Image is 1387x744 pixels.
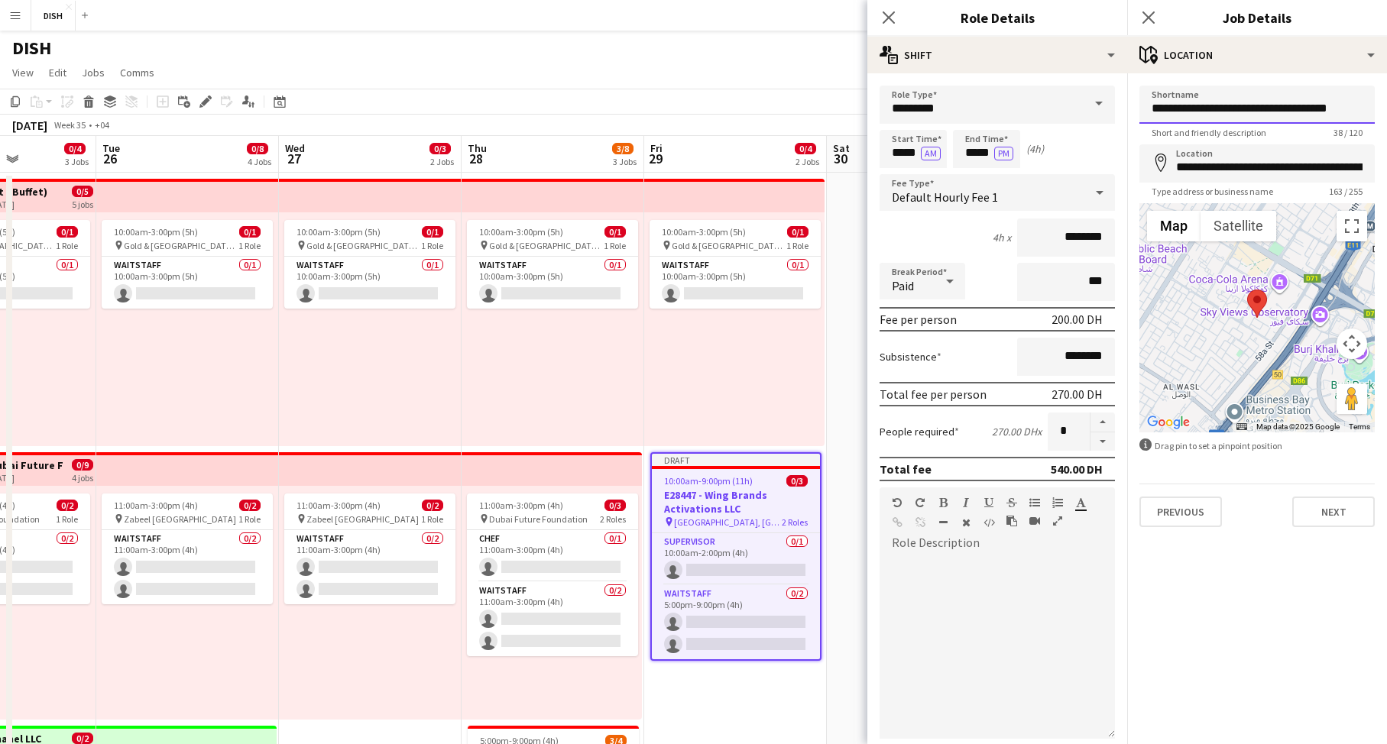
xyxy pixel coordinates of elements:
[652,533,820,585] app-card-role: Supervisor0/110:00am-2:00pm (4h)
[892,497,903,509] button: Undo
[120,66,154,79] span: Comms
[114,63,160,82] a: Comms
[992,425,1042,438] div: 270.00 DH x
[124,240,238,251] span: Gold & [GEOGRAPHIC_DATA], [PERSON_NAME] Rd - Al Quoz - Al Quoz Industrial Area 3 - [GEOGRAPHIC_DA...
[467,220,638,309] app-job-card: 10:00am-3:00pm (5h)0/1 Gold & [GEOGRAPHIC_DATA], [PERSON_NAME] Rd - Al Quoz - Al Quoz Industrial ...
[612,143,634,154] span: 3/8
[1006,497,1017,509] button: Strikethrough
[1026,142,1044,156] div: (4h)
[1139,127,1278,138] span: Short and friendly description
[786,475,808,487] span: 0/3
[1052,515,1063,527] button: Fullscreen
[833,141,850,155] span: Sat
[993,231,1011,244] div: 4h x
[467,493,638,656] app-job-card: 11:00am-3:00pm (4h)0/3 Dubai Future Foundation2 RolesChef0/111:00am-3:00pm (4h) Waitstaff0/211:00...
[795,143,816,154] span: 0/4
[1256,422,1340,431] span: Map data ©2025 Google
[64,143,86,154] span: 0/4
[600,513,626,525] span: 2 Roles
[239,500,261,511] span: 0/2
[1236,422,1247,432] button: Keyboard shortcuts
[1143,412,1194,432] img: Google
[65,156,89,167] div: 3 Jobs
[72,186,93,197] span: 0/5
[489,240,604,251] span: Gold & [GEOGRAPHIC_DATA], [PERSON_NAME] Rd - Al Quoz - Al Quoz Industrial Area 3 - [GEOGRAPHIC_DA...
[650,141,663,155] span: Fri
[284,493,455,604] app-job-card: 11:00am-3:00pm (4h)0/2 Zabeel [GEOGRAPHIC_DATA]1 RoleWaitstaff0/211:00am-3:00pm (4h)
[662,226,746,238] span: 10:00am-3:00pm (5h)
[238,240,261,251] span: 1 Role
[1029,515,1040,527] button: Insert video
[297,500,381,511] span: 11:00am-3:00pm (4h)
[1075,497,1086,509] button: Text Color
[1127,37,1387,73] div: Location
[1029,497,1040,509] button: Unordered List
[421,513,443,525] span: 1 Role
[664,475,753,487] span: 10:00am-9:00pm (11h)
[1127,8,1387,27] h3: Job Details
[1052,312,1103,327] div: 200.00 DH
[880,387,987,402] div: Total fee per person
[994,147,1013,160] button: PM
[880,350,941,364] label: Subsistence
[831,150,850,167] span: 30
[1337,211,1367,241] button: Toggle fullscreen view
[984,516,994,529] button: HTML Code
[786,240,809,251] span: 1 Role
[76,63,111,82] a: Jobs
[297,226,381,238] span: 10:00am-3:00pm (5h)
[880,461,932,477] div: Total fee
[613,156,637,167] div: 3 Jobs
[961,497,971,509] button: Italic
[114,500,198,511] span: 11:00am-3:00pm (4h)
[468,141,487,155] span: Thu
[984,497,994,509] button: Underline
[102,220,273,309] app-job-card: 10:00am-3:00pm (5h)0/1 Gold & [GEOGRAPHIC_DATA], [PERSON_NAME] Rd - Al Quoz - Al Quoz Industrial ...
[604,226,626,238] span: 0/1
[1090,432,1115,451] button: Decrease
[652,454,820,466] div: Draft
[650,220,821,309] div: 10:00am-3:00pm (5h)0/1 Gold & [GEOGRAPHIC_DATA], [PERSON_NAME] Rd - Al Quoz - Al Quoz Industrial ...
[102,257,273,309] app-card-role: Waitstaff0/110:00am-3:00pm (5h)
[6,63,40,82] a: View
[938,516,948,529] button: Horizontal Line
[284,220,455,309] div: 10:00am-3:00pm (5h)0/1 Gold & [GEOGRAPHIC_DATA], [PERSON_NAME] Rd - Al Quoz - Al Quoz Industrial ...
[604,500,626,511] span: 0/3
[95,119,109,131] div: +04
[892,278,914,293] span: Paid
[465,150,487,167] span: 28
[1337,383,1367,414] button: Drag Pegman onto the map to open Street View
[467,582,638,656] app-card-role: Waitstaff0/211:00am-3:00pm (4h)
[284,530,455,604] app-card-role: Waitstaff0/211:00am-3:00pm (4h)
[12,118,47,133] div: [DATE]
[880,312,957,327] div: Fee per person
[248,156,271,167] div: 4 Jobs
[1006,515,1017,527] button: Paste as plain text
[285,141,305,155] span: Wed
[284,257,455,309] app-card-role: Waitstaff0/110:00am-3:00pm (5h)
[72,471,93,484] div: 4 jobs
[604,240,626,251] span: 1 Role
[247,143,268,154] span: 0/8
[72,197,93,210] div: 5 jobs
[674,516,782,528] span: [GEOGRAPHIC_DATA], [GEOGRAPHIC_DATA]
[12,66,34,79] span: View
[1052,387,1103,402] div: 270.00 DH
[1051,461,1103,477] div: 540.00 DH
[867,8,1127,27] h3: Role Details
[915,497,925,509] button: Redo
[892,189,998,205] span: Default Hourly Fee 1
[102,493,273,604] app-job-card: 11:00am-3:00pm (4h)0/2 Zabeel [GEOGRAPHIC_DATA]1 RoleWaitstaff0/211:00am-3:00pm (4h)
[1147,211,1201,241] button: Show street map
[1321,127,1375,138] span: 38 / 120
[961,516,971,529] button: Clear Formatting
[56,240,78,251] span: 1 Role
[1292,497,1375,527] button: Next
[306,240,421,251] span: Gold & [GEOGRAPHIC_DATA], [PERSON_NAME] Rd - Al Quoz - Al Quoz Industrial Area 3 - [GEOGRAPHIC_DA...
[650,452,822,661] app-job-card: Draft10:00am-9:00pm (11h)0/3E28447 - Wing Brands Activations LLC [GEOGRAPHIC_DATA], [GEOGRAPHIC_D...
